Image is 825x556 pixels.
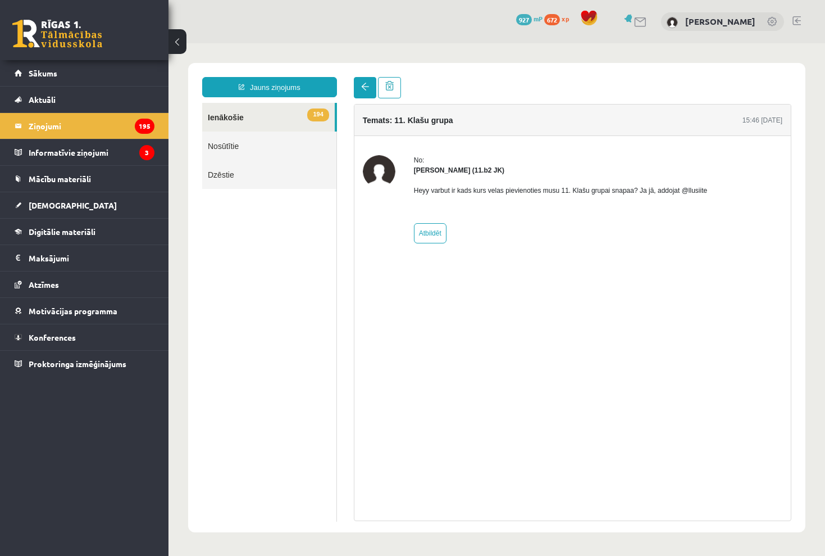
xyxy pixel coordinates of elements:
[15,60,154,86] a: Sākums
[29,200,117,210] span: [DEMOGRAPHIC_DATA]
[245,112,539,122] div: No:
[15,192,154,218] a: [DEMOGRAPHIC_DATA]
[15,351,154,377] a: Proktoringa izmēģinājums
[15,324,154,350] a: Konferences
[544,14,560,25] span: 672
[245,123,336,131] strong: [PERSON_NAME] (11.b2 JK)
[34,88,168,117] a: Nosūtītie
[29,279,59,290] span: Atzīmes
[194,73,285,82] h4: Temats: 11. Klašu grupa
[194,112,227,144] img: Liena Lūsīte
[562,14,569,23] span: xp
[245,142,539,152] p: Heyy varbut ir kads kurs velas pievienoties musu 11. Klašu grupai snapaa? Ja jā, addojat @llusiite
[15,219,154,245] a: Digitālie materiāli
[534,14,543,23] span: mP
[12,20,102,48] a: Rīgas 1. Tālmācības vidusskola
[139,145,154,160] i: 3
[29,68,57,78] span: Sākums
[34,34,168,54] a: Jauns ziņojums
[685,16,755,27] a: [PERSON_NAME]
[29,359,126,369] span: Proktoringa izmēģinājums
[15,113,154,139] a: Ziņojumi195
[29,94,56,105] span: Aktuāli
[667,17,678,28] img: Emīls Mālnieks
[15,166,154,192] a: Mācību materiāli
[544,14,575,23] a: 672 xp
[135,119,154,134] i: 195
[29,174,91,184] span: Mācību materiāli
[15,139,154,165] a: Informatīvie ziņojumi3
[29,227,95,237] span: Digitālie materiāli
[29,306,117,316] span: Motivācijas programma
[139,65,160,78] span: 194
[34,60,166,88] a: 194Ienākošie
[15,298,154,324] a: Motivācijas programma
[516,14,543,23] a: 927 mP
[29,332,76,342] span: Konferences
[34,117,168,146] a: Dzēstie
[245,180,278,200] a: Atbildēt
[15,245,154,271] a: Maksājumi
[574,72,614,82] div: 15:46 [DATE]
[29,245,154,271] legend: Maksājumi
[516,14,532,25] span: 927
[15,272,154,297] a: Atzīmes
[15,87,154,112] a: Aktuāli
[29,139,154,165] legend: Informatīvie ziņojumi
[29,113,154,139] legend: Ziņojumi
